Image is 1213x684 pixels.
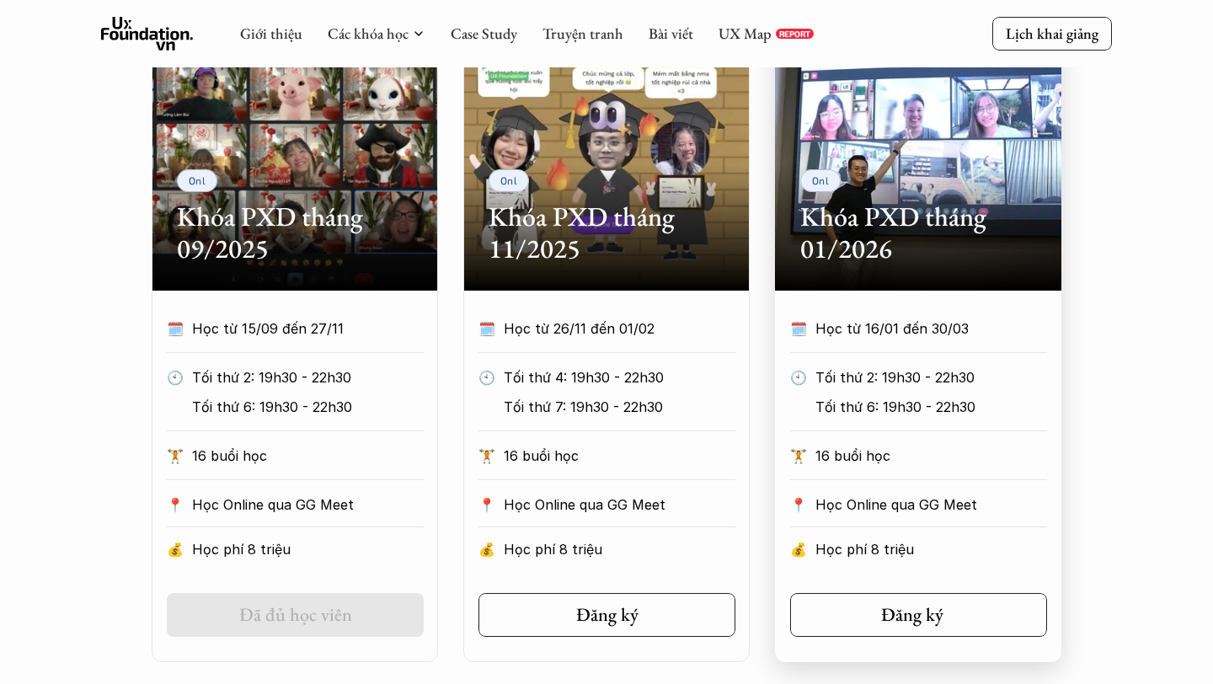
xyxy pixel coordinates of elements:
[192,537,424,562] p: Học phí 8 triệu
[167,443,184,468] p: 🏋️
[240,24,302,43] a: Giới thiệu
[815,394,1047,419] p: Tối thứ 6: 19h30 - 22h30
[776,29,814,39] a: REPORT
[542,24,623,43] a: Truyện tranh
[790,443,807,468] p: 🏋️
[451,24,517,43] a: Case Study
[189,174,206,186] p: Onl
[478,443,495,468] p: 🏋️
[800,200,1036,265] h2: Khóa PXD tháng 01/2026
[812,174,830,186] p: Onl
[881,604,943,626] h5: Đăng ký
[167,537,184,562] p: 💰
[815,316,1016,341] p: Học từ 16/01 đến 30/03
[489,200,724,265] h2: Khóa PXD tháng 11/2025
[192,443,424,468] p: 16 buổi học
[504,365,735,390] p: Tối thứ 4: 19h30 - 22h30
[177,200,413,265] h2: Khóa PXD tháng 09/2025
[478,316,495,341] p: 🗓️
[790,316,807,341] p: 🗓️
[719,24,772,43] a: UX Map
[1006,24,1098,43] p: Lịch khai giảng
[790,365,807,390] p: 🕙
[504,492,735,517] p: Học Online qua GG Meet
[790,537,807,562] p: 💰
[779,29,810,39] p: REPORT
[504,443,735,468] p: 16 buổi học
[239,604,352,626] h5: Đã đủ học viên
[328,24,409,43] a: Các khóa học
[504,394,735,419] p: Tối thứ 7: 19h30 - 22h30
[992,17,1112,50] a: Lịch khai giảng
[192,394,424,419] p: Tối thứ 6: 19h30 - 22h30
[478,365,495,390] p: 🕙
[167,365,184,390] p: 🕙
[478,497,495,513] p: 📍
[815,443,1047,468] p: 16 buổi học
[790,593,1047,637] a: Đăng ký
[192,365,424,390] p: Tối thứ 2: 19h30 - 22h30
[167,316,184,341] p: 🗓️
[500,174,518,186] p: Onl
[790,497,807,513] p: 📍
[478,593,735,637] a: Đăng ký
[504,316,704,341] p: Học từ 26/11 đến 01/02
[192,492,424,517] p: Học Online qua GG Meet
[815,537,1047,562] p: Học phí 8 triệu
[167,497,184,513] p: 📍
[815,365,1047,390] p: Tối thứ 2: 19h30 - 22h30
[649,24,693,43] a: Bài viết
[478,537,495,562] p: 💰
[815,492,1047,517] p: Học Online qua GG Meet
[504,537,735,562] p: Học phí 8 triệu
[576,604,639,626] h5: Đăng ký
[192,316,393,341] p: Học từ 15/09 đến 27/11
